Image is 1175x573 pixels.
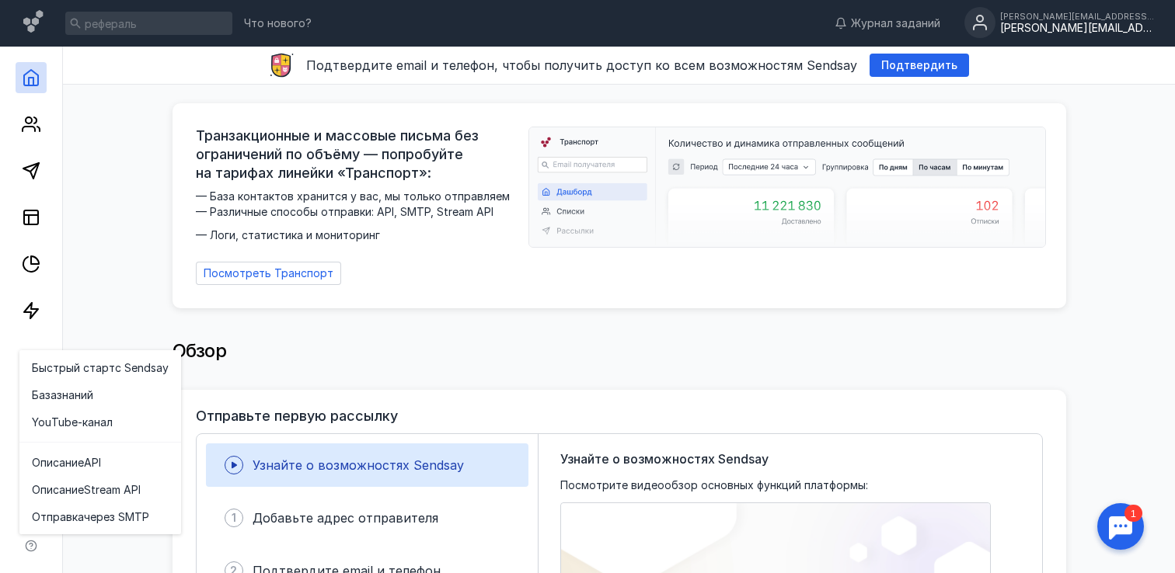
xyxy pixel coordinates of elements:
a: Отправкачерез SMTP [19,503,181,530]
span: Посмотреть Транспорт [204,267,333,280]
a: ОписаниеStream API [19,476,181,503]
a: Базазнаний [19,381,181,408]
span: Что нового? [244,18,312,29]
span: 1 [232,510,236,526]
span: Журнал заданий [851,16,940,31]
span: Отправка [32,509,84,525]
span: Подтвердить [881,59,957,72]
span: через SMTP [84,509,149,525]
span: You [32,415,51,430]
span: Описание [32,482,84,498]
img: dashboard-transport-banner [529,127,1045,247]
span: Посмотрите видеообзор основных функций платформы: [560,477,868,493]
input: Введите email или CSID [65,12,232,35]
span: Подтвердите email и телефон, чтобы получить доступ ко всем возможностям Sendsay [306,57,857,73]
a: Что нового? [236,18,319,29]
span: Обзор [173,339,227,362]
span: Узнайте о возможностях Sendsay [253,457,464,473]
div: [PERSON_NAME][EMAIL_ADDRESS][DOMAIN_NAME] [1000,12,1156,21]
div: 1 [35,9,53,26]
div: [PERSON_NAME][EMAIL_ADDRESS][DOMAIN_NAME] [1000,22,1156,35]
a: YouTube-канал [19,408,181,436]
span: — База контактов хранится у вас, мы только отправляем — Различные способы отправки: API, SMTP, St... [196,189,519,243]
span: API [84,455,101,471]
span: с Sendsay [115,360,169,376]
span: Tube-канал [51,415,113,430]
span: Stream API [84,482,141,498]
a: Быстрый стартс Sendsay [19,354,181,381]
a: ОписаниеAPI [19,449,181,476]
h3: Отправьте первую рассылку [196,408,398,424]
span: Быстрый старт [32,360,115,376]
span: База [32,387,57,403]
span: Транзакционные и массовые письма без ограничений по объёму — попробуйте на тарифах линейки «Транс... [196,127,519,182]
a: Посмотреть Транспорт [196,262,341,285]
span: Описание [32,455,84,471]
a: Журнал заданий [827,16,948,31]
button: Подтвердить [870,54,969,77]
span: Добавьте адрес отправителя [253,510,438,526]
span: знаний [57,387,93,403]
span: Узнайте о возможностях Sendsay [560,450,769,468]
